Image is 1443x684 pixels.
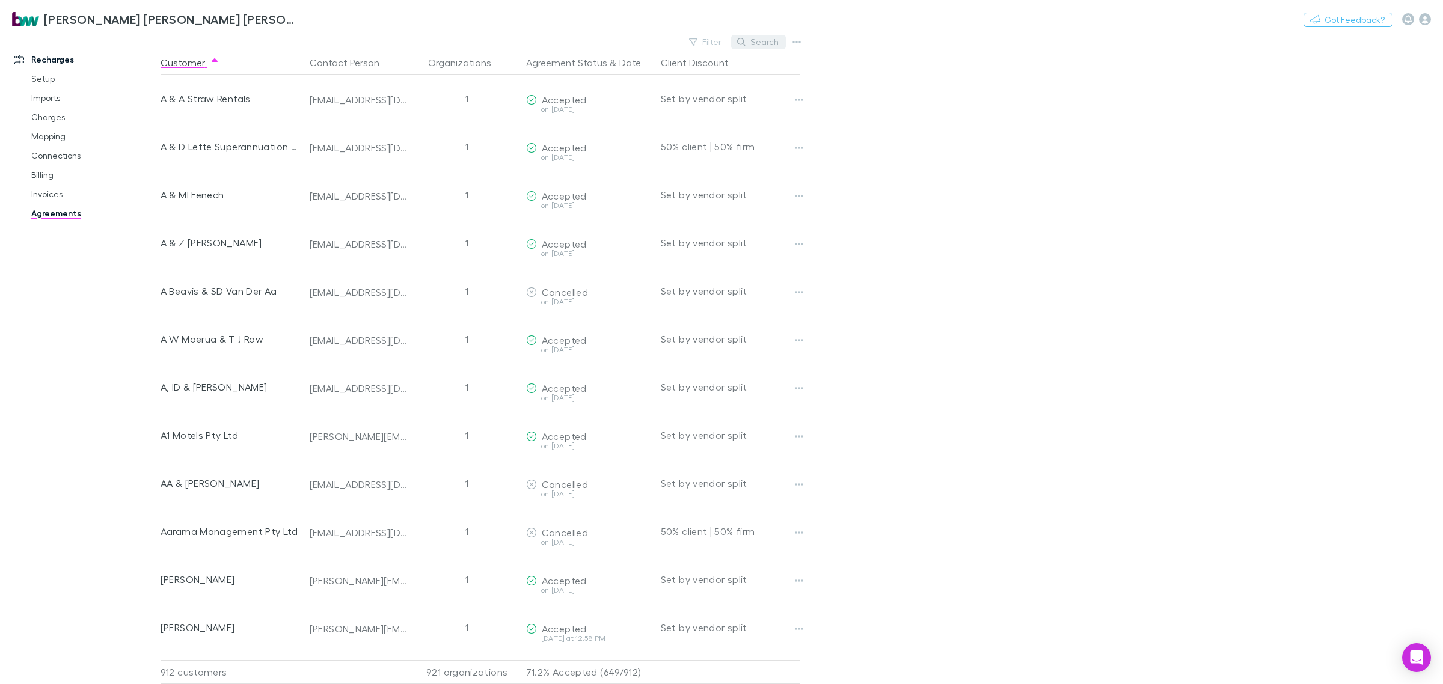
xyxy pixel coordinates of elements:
[526,50,651,75] div: &
[19,146,170,165] a: Connections
[661,363,800,411] div: Set by vendor split
[542,430,587,442] span: Accepted
[542,527,588,538] span: Cancelled
[161,363,300,411] div: A, ID & [PERSON_NAME]
[310,190,408,202] div: [EMAIL_ADDRESS][DOMAIN_NAME]
[161,75,300,123] div: A & A Straw Rentals
[661,459,800,507] div: Set by vendor split
[526,539,651,546] div: on [DATE]
[526,202,651,209] div: on [DATE]
[526,661,651,683] p: 71.2% Accepted (649/912)
[19,204,170,223] a: Agreements
[661,603,800,652] div: Set by vendor split
[542,286,588,298] span: Cancelled
[661,50,743,75] button: Client Discount
[310,478,408,490] div: [EMAIL_ADDRESS][DOMAIN_NAME]
[161,50,219,75] button: Customer
[542,238,587,249] span: Accepted
[661,75,800,123] div: Set by vendor split
[310,430,408,442] div: [PERSON_NAME][EMAIL_ADDRESS][PERSON_NAME][DOMAIN_NAME]
[310,94,408,106] div: [EMAIL_ADDRESS][DOMAIN_NAME]
[413,603,521,652] div: 1
[542,334,587,346] span: Accepted
[661,555,800,603] div: Set by vendor split
[526,106,651,113] div: on [DATE]
[413,315,521,363] div: 1
[310,527,408,539] div: [EMAIL_ADDRESS][DOMAIN_NAME]
[161,267,300,315] div: A Beavis & SD Van Der Aa
[413,507,521,555] div: 1
[413,363,521,411] div: 1
[731,35,786,49] button: Search
[19,108,170,127] a: Charges
[310,334,408,346] div: [EMAIL_ADDRESS][DOMAIN_NAME]
[161,603,300,652] div: [PERSON_NAME]
[661,219,800,267] div: Set by vendor split
[526,394,651,402] div: on [DATE]
[310,623,408,635] div: [PERSON_NAME][EMAIL_ADDRESS][DOMAIN_NAME]
[161,459,300,507] div: AA & [PERSON_NAME]
[526,154,651,161] div: on [DATE]
[413,411,521,459] div: 1
[310,238,408,250] div: [EMAIL_ADDRESS][DOMAIN_NAME]
[19,69,170,88] a: Setup
[1402,643,1431,672] div: Open Intercom Messenger
[5,5,305,34] a: [PERSON_NAME] [PERSON_NAME] [PERSON_NAME] Partners
[310,286,408,298] div: [EMAIL_ADDRESS][DOMAIN_NAME]
[161,219,300,267] div: A & Z [PERSON_NAME]
[542,190,587,201] span: Accepted
[19,127,170,146] a: Mapping
[413,459,521,507] div: 1
[161,123,300,171] div: A & D Lette Superannuation Fund
[310,575,408,587] div: [PERSON_NAME][EMAIL_ADDRESS][PERSON_NAME][DOMAIN_NAME]
[19,185,170,204] a: Invoices
[542,94,587,105] span: Accepted
[161,171,300,219] div: A & MI Fenech
[526,635,651,642] div: [DATE] at 12:58 PM
[310,142,408,154] div: [EMAIL_ADDRESS][DOMAIN_NAME]
[526,298,651,305] div: on [DATE]
[161,507,300,555] div: Aarama Management Pty Ltd
[526,250,651,257] div: on [DATE]
[661,123,800,171] div: 50% client | 50% firm
[161,411,300,459] div: A1 Motels Pty Ltd
[310,382,408,394] div: [EMAIL_ADDRESS][DOMAIN_NAME]
[161,660,305,684] div: 912 customers
[526,587,651,594] div: on [DATE]
[413,219,521,267] div: 1
[19,88,170,108] a: Imports
[161,555,300,603] div: [PERSON_NAME]
[526,490,651,498] div: on [DATE]
[12,12,39,26] img: Brewster Walsh Waters Partners's Logo
[2,50,170,69] a: Recharges
[661,267,800,315] div: Set by vendor split
[661,315,800,363] div: Set by vendor split
[1304,13,1392,27] button: Got Feedback?
[542,575,587,586] span: Accepted
[19,165,170,185] a: Billing
[526,442,651,450] div: on [DATE]
[683,35,729,49] button: Filter
[44,12,298,26] h3: [PERSON_NAME] [PERSON_NAME] [PERSON_NAME] Partners
[161,315,300,363] div: A W Moerua & T J Row
[526,346,651,353] div: on [DATE]
[542,382,587,394] span: Accepted
[661,411,800,459] div: Set by vendor split
[526,50,607,75] button: Agreement Status
[413,75,521,123] div: 1
[428,50,506,75] button: Organizations
[413,123,521,171] div: 1
[542,623,587,634] span: Accepted
[310,50,394,75] button: Contact Person
[413,660,521,684] div: 921 organizations
[661,171,800,219] div: Set by vendor split
[413,267,521,315] div: 1
[542,478,588,490] span: Cancelled
[413,171,521,219] div: 1
[413,555,521,603] div: 1
[661,507,800,555] div: 50% client | 50% firm
[542,142,587,153] span: Accepted
[619,50,641,75] button: Date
